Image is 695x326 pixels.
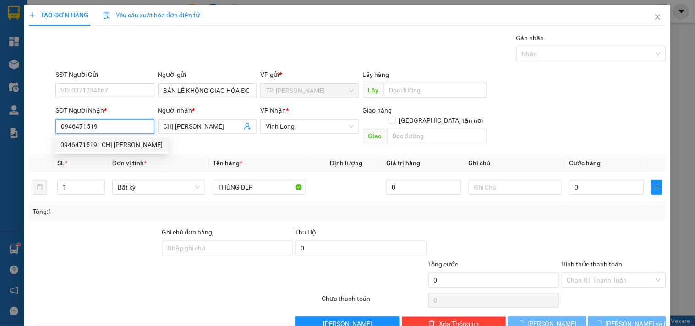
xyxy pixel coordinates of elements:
label: Gán nhãn [516,34,544,42]
span: Bất kỳ [118,180,200,194]
span: Tên hàng [213,159,242,167]
div: CHỊ [PERSON_NAME] [88,19,161,41]
img: icon [103,12,110,19]
span: Vĩnh Long [266,120,353,133]
input: Dọc đường [387,129,487,143]
input: 0 [386,180,461,195]
span: plus [652,184,662,191]
span: TP. Hồ Chí Minh [266,84,353,98]
button: delete [33,180,47,195]
span: plus [29,12,35,18]
span: Chưa thu [86,59,120,69]
span: Nhận: [88,9,109,18]
th: Ghi chú [465,154,565,172]
input: VD: Bàn, Ghế [213,180,306,195]
label: Hình thức thanh toán [561,261,622,268]
input: Ghi chú đơn hàng [162,241,294,255]
div: Người gửi [158,70,257,80]
span: Định lượng [330,159,362,167]
div: 0902920834 [88,41,161,54]
span: user-add [244,123,251,130]
div: VP gửi [260,70,359,80]
span: Lấy hàng [363,71,389,78]
div: Vĩnh Long [88,8,161,19]
div: 0946471519 - CHỊ [PERSON_NAME] [60,140,163,150]
div: 0946471519 - CHỊ HƯƠNG [55,137,168,152]
span: Yêu cầu xuất hóa đơn điện tử [103,11,200,19]
input: Dọc đường [384,83,487,98]
span: SL [57,159,65,167]
span: Gửi: [8,9,22,18]
span: Cước hàng [569,159,601,167]
div: Người nhận [158,105,257,115]
span: Lấy [363,83,384,98]
span: Giao hàng [363,107,392,114]
span: [GEOGRAPHIC_DATA] tận nơi [396,115,487,125]
div: SĐT Người Nhận [55,105,154,115]
span: Giao [363,129,387,143]
span: close [654,13,662,21]
span: VP Nhận [260,107,286,114]
div: Chưa thanh toán [321,293,427,310]
span: Đơn vị tính [112,159,147,167]
button: Close [645,5,671,30]
span: Tổng cước [428,261,459,268]
button: plus [651,180,662,195]
span: Giá trị hàng [386,159,420,167]
label: Ghi chú đơn hàng [162,228,213,236]
span: TẠO ĐƠN HÀNG [29,11,88,19]
div: TP. [PERSON_NAME] [8,8,81,30]
span: Thu Hộ [295,228,316,236]
div: SĐT Người Gửi [55,70,154,80]
div: BÁN LẺ KHÔNG GIAO HÓA ĐƠN [8,30,81,52]
input: Ghi Chú [469,180,562,195]
div: Tổng: 1 [33,206,269,217]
